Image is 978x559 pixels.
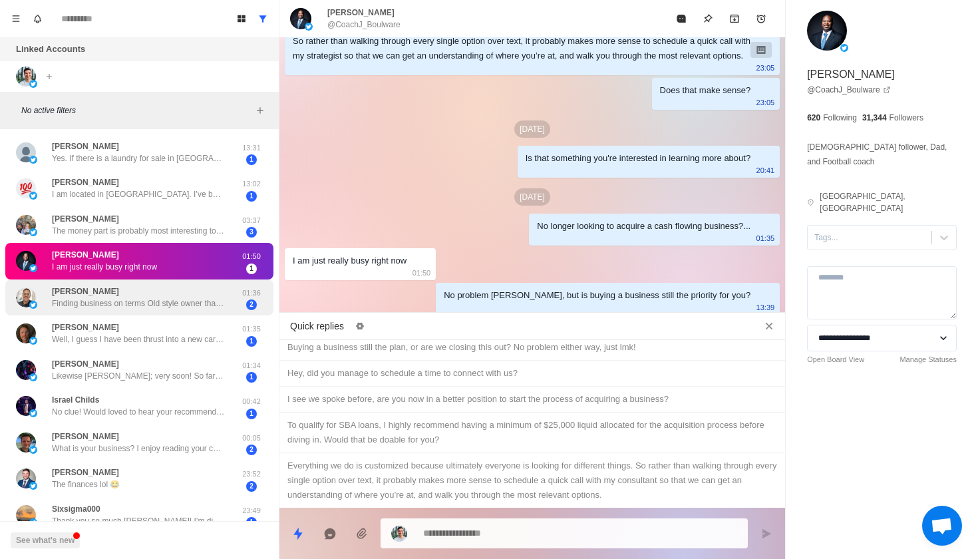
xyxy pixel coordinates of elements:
p: Likewise [PERSON_NAME]; very soon! So far all is good and digging into the material and meeting p... [52,370,225,382]
p: 01:35 [235,323,268,335]
span: 1 [246,409,257,419]
p: [PERSON_NAME] [52,285,119,297]
p: 23:05 [756,95,775,110]
p: [PERSON_NAME] [52,249,119,261]
div: So rather than walking through every single option over text, it probably makes more sense to sch... [293,34,750,63]
button: Pin [695,5,721,32]
p: [PERSON_NAME] [327,7,395,19]
img: picture [16,215,36,235]
p: 03:37 [235,215,268,226]
p: @CoachJ_Boulware [327,19,401,31]
p: [DEMOGRAPHIC_DATA] follower, Dad, and Football coach [807,140,957,169]
img: picture [29,373,37,381]
p: Linked Accounts [16,43,85,56]
p: Following [823,112,857,124]
div: Does that make sense? [660,83,751,98]
span: 1 [246,372,257,383]
img: picture [29,518,37,526]
p: [PERSON_NAME] [52,321,119,333]
img: picture [29,446,37,454]
button: Archive [721,5,748,32]
img: picture [16,67,36,87]
p: Israel Childs [52,394,99,406]
button: Notifications [27,8,48,29]
span: 2 [246,445,257,455]
a: Open Board View [807,354,864,365]
div: Open chat [922,506,962,546]
img: picture [16,178,36,198]
img: picture [29,228,37,236]
button: Add media [349,520,375,547]
p: 00:05 [235,433,268,444]
a: Manage Statuses [899,354,957,365]
div: Everything we do is customized because ultimately everyone is looking for different things. So ra... [287,459,777,502]
a: @CoachJ_Boulware [807,84,891,96]
p: 620 [807,112,820,124]
p: Yes. If there is a laundry for sale in [GEOGRAPHIC_DATA], [US_STATE]. [52,152,225,164]
p: 23:05 [756,61,775,75]
img: picture [29,156,37,164]
button: Mark as read [668,5,695,32]
p: [GEOGRAPHIC_DATA], [GEOGRAPHIC_DATA] [820,190,957,214]
p: Followers [890,112,923,124]
p: [PERSON_NAME] [52,466,119,478]
button: Quick replies [285,520,311,547]
p: 13:39 [756,300,775,315]
p: 23:49 [235,505,268,516]
p: [DATE] [514,188,550,206]
img: picture [16,142,36,162]
p: What is your business? I enjoy reading your content, but it’s not clear on X what your personal a... [52,443,225,455]
div: Buying a business still the plan, or are we closing this out? No problem either way, just lmk! [287,340,777,355]
div: Hey, did you manage to schedule a time to connect with us? [287,366,777,381]
p: [PERSON_NAME] [52,358,119,370]
img: picture [29,80,37,88]
p: [PERSON_NAME] [52,431,119,443]
p: [PERSON_NAME] [807,67,895,83]
img: picture [29,192,37,200]
p: 13:02 [235,178,268,190]
p: [PERSON_NAME] [52,213,119,225]
button: Show all conversations [252,8,273,29]
button: Close quick replies [758,315,780,337]
img: picture [16,251,36,271]
img: picture [16,433,36,453]
span: 1 [246,517,257,528]
div: Is that something you're interested in learning more about? [526,151,751,166]
img: picture [29,301,37,309]
p: 01:50 [412,266,431,280]
p: [PERSON_NAME] [52,176,119,188]
span: 1 [246,264,257,274]
button: Send message [753,520,780,547]
p: Quick replies [290,319,344,333]
p: 01:34 [235,360,268,371]
p: 23:52 [235,468,268,480]
p: 13:31 [235,142,268,154]
p: No active filters [21,104,252,116]
p: Sixsigma000 [52,503,100,515]
span: 1 [246,154,257,165]
p: 01:35 [756,231,775,246]
button: Board View [231,8,252,29]
img: picture [29,264,37,272]
button: Edit quick replies [349,315,371,337]
img: picture [16,360,36,380]
div: No problem [PERSON_NAME], but is buying a business still the priority for you? [444,288,750,303]
p: I am located in [GEOGRAPHIC_DATA]. I’ve been doing hvac my whole life and have found a company fo... [52,188,225,200]
img: picture [16,396,36,416]
img: picture [290,8,311,29]
button: Reply with AI [317,520,343,547]
button: Add filters [252,102,268,118]
img: picture [16,323,36,343]
img: picture [29,482,37,490]
p: Thank you so much [PERSON_NAME]! I’m digging everything so far! [PERSON_NAME] was an awesome guy ... [52,515,225,527]
p: Well, I guess I have been thrust into a new career. So yeah, I guess it is. [52,333,225,345]
span: 2 [246,299,257,310]
p: 01:36 [235,287,268,299]
p: [PERSON_NAME] [52,140,119,152]
button: Add account [41,69,57,85]
img: picture [391,526,407,542]
div: No longer looking to acquire a cash flowing business?... [537,219,750,234]
p: 00:42 [235,396,268,407]
p: [DATE] [514,120,550,138]
p: I am just really busy right now [52,261,157,273]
